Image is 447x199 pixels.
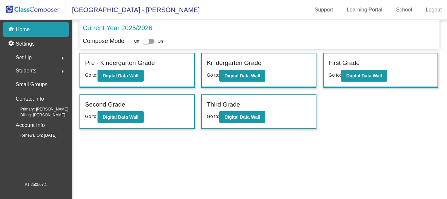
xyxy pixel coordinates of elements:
b: Digital Data Wall [224,73,260,78]
p: Compose Mode [83,37,124,46]
b: Digital Data Wall [224,114,260,120]
button: Digital Data Wall [341,70,387,82]
span: Go to: [207,72,219,78]
span: Students [16,66,36,75]
b: Digital Data Wall [103,114,138,120]
button: Digital Data Wall [98,111,144,123]
span: Renewal On: [DATE] [10,132,56,138]
span: Go to: [207,114,219,119]
mat-icon: home [8,26,16,33]
p: Home [16,26,30,33]
label: Second Grade [85,100,125,109]
span: Set Up [16,53,32,62]
label: First Grade [329,58,360,68]
label: Pre - Kindergarten Grade [85,58,155,68]
p: Current Year 2025/2026 [83,23,152,33]
a: Logout [420,5,447,15]
span: Primary: [PERSON_NAME] [10,106,68,112]
a: School [391,5,417,15]
a: Support [310,5,338,15]
a: Learning Portal [342,5,388,15]
span: [GEOGRAPHIC_DATA] - [PERSON_NAME] [65,5,200,15]
span: Go to: [85,114,98,119]
span: On [158,38,163,44]
mat-icon: arrow_right [59,68,66,75]
p: Small Groups [16,80,47,89]
span: Go to: [329,72,341,78]
b: Digital Data Wall [103,73,138,78]
button: Digital Data Wall [219,111,265,123]
span: Go to: [85,72,98,78]
label: Third Grade [207,100,240,109]
p: Account Info [16,121,45,130]
button: Digital Data Wall [219,70,265,82]
p: Contact Info [16,94,44,104]
button: Digital Data Wall [98,70,144,82]
p: Settings [16,40,35,48]
span: Billing: [PERSON_NAME] [10,112,65,118]
b: Digital Data Wall [346,73,382,78]
label: Kindergarten Grade [207,58,261,68]
mat-icon: arrow_right [59,54,66,62]
mat-icon: settings [8,40,16,48]
span: Off [134,38,139,44]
